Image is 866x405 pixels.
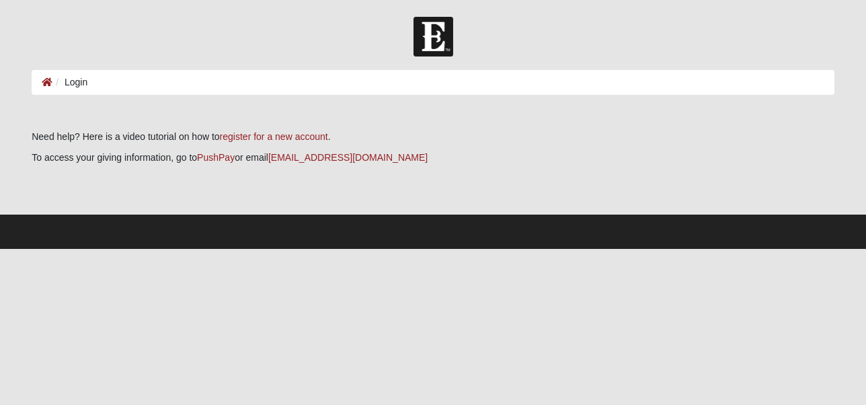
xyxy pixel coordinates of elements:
[32,130,834,144] p: Need help? Here is a video tutorial on how to .
[52,75,87,89] li: Login
[220,131,328,142] a: register for a new account
[197,152,235,163] a: PushPay
[268,152,428,163] a: [EMAIL_ADDRESS][DOMAIN_NAME]
[414,17,453,57] img: Church of Eleven22 Logo
[32,151,834,165] p: To access your giving information, go to or email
